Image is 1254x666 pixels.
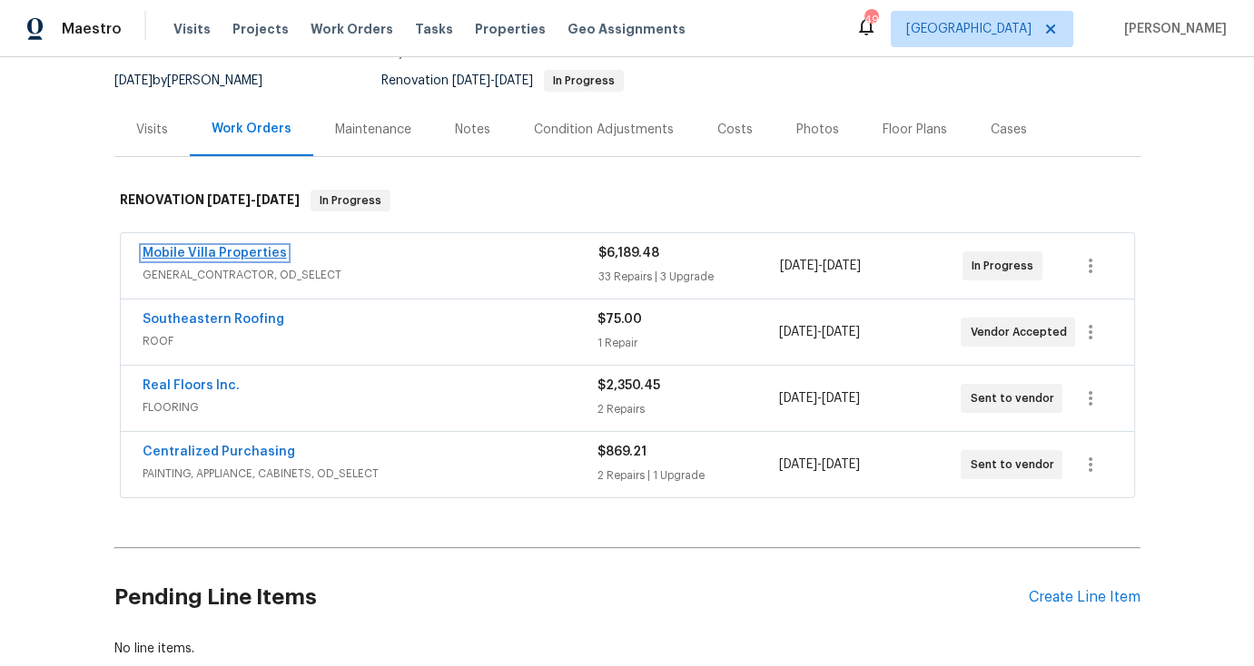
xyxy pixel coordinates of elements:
[381,74,624,87] span: Renovation
[779,389,860,407] span: -
[256,193,300,206] span: [DATE]
[143,247,287,260] a: Mobile Villa Properties
[114,555,1029,640] h2: Pending Line Items
[598,268,781,286] div: 33 Repairs | 3 Upgrade
[143,266,598,284] span: GENERAL_CONTRACTOR, OD_SELECT
[136,121,168,139] div: Visits
[597,400,779,418] div: 2 Repairs
[335,121,411,139] div: Maintenance
[114,171,1140,230] div: RENOVATION [DATE]-[DATE]In Progress
[311,20,393,38] span: Work Orders
[597,334,779,352] div: 1 Repair
[455,121,490,139] div: Notes
[822,392,860,405] span: [DATE]
[779,326,817,338] span: [DATE]
[970,389,1061,407] span: Sent to vendor
[780,260,818,272] span: [DATE]
[780,257,861,275] span: -
[495,74,533,87] span: [DATE]
[991,121,1027,139] div: Cases
[597,379,660,392] span: $2,350.45
[114,74,153,87] span: [DATE]
[779,323,860,341] span: -
[475,20,546,38] span: Properties
[597,446,647,458] span: $869.21
[143,398,597,416] span: FLOORING
[207,193,300,206] span: -
[62,20,122,38] span: Maestro
[796,121,839,139] div: Photos
[114,640,1140,658] div: No line items.
[598,247,659,260] span: $6,189.48
[114,70,284,92] div: by [PERSON_NAME]
[822,458,860,471] span: [DATE]
[415,23,453,35] span: Tasks
[779,458,817,471] span: [DATE]
[534,121,674,139] div: Condition Adjustments
[779,455,860,474] span: -
[452,74,533,87] span: -
[970,455,1061,474] span: Sent to vendor
[312,191,389,210] span: In Progress
[597,466,779,485] div: 2 Repairs | 1 Upgrade
[546,75,622,86] span: In Progress
[972,257,1041,275] span: In Progress
[1117,20,1227,38] span: [PERSON_NAME]
[173,20,211,38] span: Visits
[864,11,877,29] div: 49
[883,121,947,139] div: Floor Plans
[143,379,240,392] a: Real Floors Inc.
[120,190,300,211] h6: RENOVATION
[143,465,597,483] span: PAINTING, APPLIANCE, CABINETS, OD_SELECT
[143,446,295,458] a: Centralized Purchasing
[1029,589,1140,606] div: Create Line Item
[597,313,642,326] span: $75.00
[779,392,817,405] span: [DATE]
[823,260,861,272] span: [DATE]
[207,193,251,206] span: [DATE]
[906,20,1032,38] span: [GEOGRAPHIC_DATA]
[717,121,753,139] div: Costs
[212,120,291,138] div: Work Orders
[568,20,686,38] span: Geo Assignments
[143,332,597,350] span: ROOF
[232,20,289,38] span: Projects
[143,313,284,326] a: Southeastern Roofing
[452,74,490,87] span: [DATE]
[822,326,860,338] span: [DATE]
[970,323,1073,341] span: Vendor Accepted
